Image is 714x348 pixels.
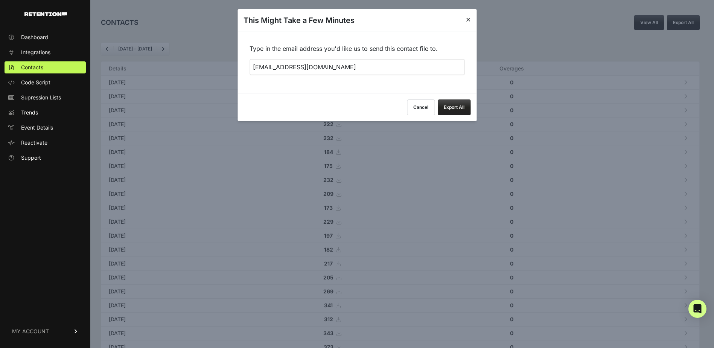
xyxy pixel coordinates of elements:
span: MY ACCOUNT [12,328,49,335]
div: Open Intercom Messenger [688,300,706,318]
a: Event Details [5,122,86,134]
a: MY ACCOUNT [5,320,86,343]
span: Supression Lists [21,94,61,101]
input: + Add recipient [250,59,464,75]
div: Type in the email address you'd like us to send this contact file to. [237,32,477,93]
a: Dashboard [5,31,86,43]
span: Dashboard [21,34,48,41]
a: Integrations [5,46,86,58]
span: Support [21,154,41,162]
a: Contacts [5,61,86,73]
a: Support [5,152,86,164]
span: Event Details [21,124,53,131]
span: Reactivate [21,139,47,147]
a: Reactivate [5,137,86,149]
span: Code Script [21,79,50,86]
button: Cancel [407,99,435,115]
button: Export All [438,99,470,115]
span: Trends [21,109,38,116]
a: Supression Lists [5,92,86,104]
span: Integrations [21,49,50,56]
h3: This Might Take a Few Minutes [244,15,355,26]
a: Code Script [5,76,86,89]
a: Trends [5,107,86,119]
img: Retention.com [24,12,67,16]
span: Contacts [21,64,43,71]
